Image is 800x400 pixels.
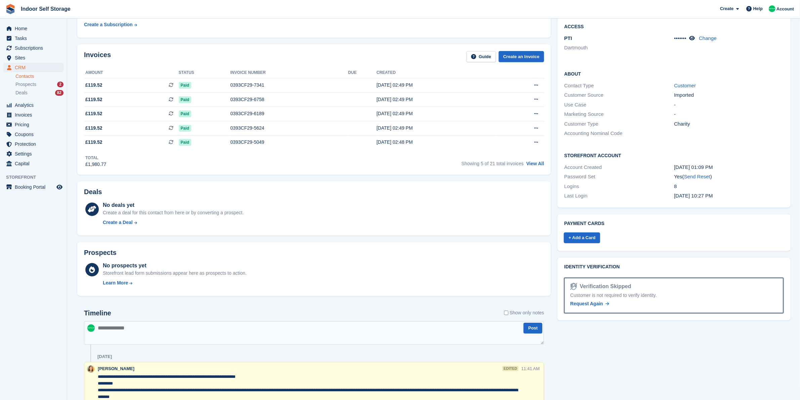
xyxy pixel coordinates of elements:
[15,120,55,129] span: Pricing
[85,96,102,103] span: £119.52
[15,81,36,88] span: Prospects
[84,51,111,62] h2: Invoices
[564,44,674,52] li: Dartmouth
[564,130,674,137] div: Accounting Nominal Code
[564,110,674,118] div: Marketing Source
[179,139,191,146] span: Paid
[15,90,28,96] span: Deals
[564,101,674,109] div: Use Case
[674,173,784,181] div: Yes
[103,209,244,216] div: Create a deal for this contact from here or by converting a prospect.
[3,159,64,168] a: menu
[564,164,674,171] div: Account Created
[179,96,191,103] span: Paid
[15,89,64,96] a: Deals 82
[564,91,674,99] div: Customer Source
[570,300,609,307] a: Request Again
[15,73,64,80] a: Contacts
[3,130,64,139] a: menu
[84,309,111,317] h2: Timeline
[15,182,55,192] span: Booking Portal
[699,35,717,41] a: Change
[564,173,674,181] div: Password Set
[377,82,497,89] div: [DATE] 02:49 PM
[84,21,133,28] div: Create a Subscription
[84,188,102,196] h2: Deals
[85,161,106,168] div: £1,980.77
[3,43,64,53] a: menu
[230,110,348,117] div: 0393CF29-6189
[84,18,137,31] a: Create a Subscription
[179,110,191,117] span: Paid
[3,120,64,129] a: menu
[570,283,577,290] img: Identity Verification Ready
[776,6,794,12] span: Account
[674,120,784,128] div: Charity
[769,5,775,12] img: Helen Nicholls
[85,110,102,117] span: £119.52
[564,232,600,243] a: + Add a Card
[15,63,55,72] span: CRM
[15,159,55,168] span: Capital
[103,262,247,270] div: No prospects yet
[564,221,784,226] h2: Payment cards
[720,5,733,12] span: Create
[3,139,64,149] a: menu
[15,100,55,110] span: Analytics
[55,183,64,191] a: Preview store
[179,68,230,78] th: Status
[55,90,64,96] div: 82
[3,100,64,110] a: menu
[3,182,64,192] a: menu
[564,120,674,128] div: Customer Type
[15,81,64,88] a: Prospects 2
[504,309,544,316] label: Show only notes
[85,139,102,146] span: £119.52
[18,3,73,14] a: Indoor Self Storage
[674,183,784,190] div: 8
[674,193,713,198] time: 2025-07-02 21:27:53 UTC
[84,68,179,78] th: Amount
[87,324,95,332] img: Helen Nicholls
[684,174,710,179] a: Send Reset
[103,279,247,286] a: Learn More
[577,282,631,291] div: Verification Skipped
[674,35,686,41] span: •••••••
[466,51,496,62] a: Guide
[377,139,497,146] div: [DATE] 02:48 PM
[15,149,55,159] span: Settings
[753,5,763,12] span: Help
[103,219,244,226] a: Create a Deal
[564,82,674,90] div: Contact Type
[377,68,497,78] th: Created
[87,365,94,373] img: Emma Higgins
[230,68,348,78] th: Invoice number
[103,219,133,226] div: Create a Deal
[103,201,244,209] div: No deals yet
[674,110,784,118] div: -
[15,139,55,149] span: Protection
[85,125,102,132] span: £119.52
[564,35,572,41] span: PTI
[674,91,784,99] div: Imported
[504,309,508,316] input: Show only notes
[523,323,542,334] button: Post
[3,34,64,43] a: menu
[3,149,64,159] a: menu
[377,96,497,103] div: [DATE] 02:49 PM
[570,292,777,299] div: Customer is not required to verify identity.
[84,249,117,257] h2: Prospects
[5,4,15,14] img: stora-icon-8386f47178a22dfd0bd8f6a31ec36ba5ce8667c1dd55bd0f319d3a0aa187defe.svg
[526,161,544,166] a: View All
[674,83,696,88] a: Customer
[377,125,497,132] div: [DATE] 02:49 PM
[97,354,112,359] div: [DATE]
[57,82,64,87] div: 2
[564,183,674,190] div: Logins
[499,51,544,62] a: Create an Invoice
[179,82,191,89] span: Paid
[15,110,55,120] span: Invoices
[15,24,55,33] span: Home
[564,23,784,30] h2: Access
[179,125,191,132] span: Paid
